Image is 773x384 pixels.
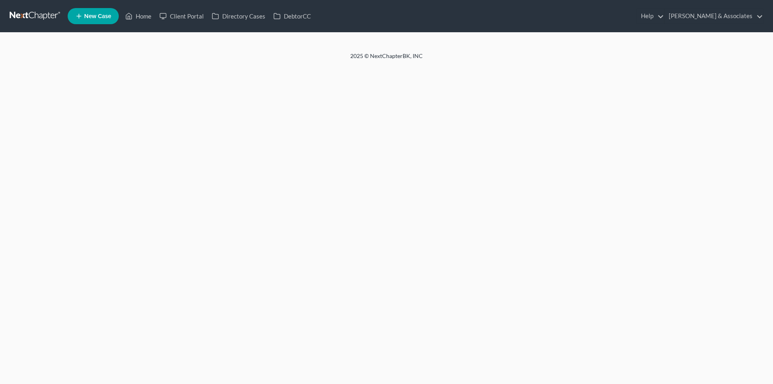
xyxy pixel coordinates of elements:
[157,52,616,66] div: 2025 © NextChapterBK, INC
[208,9,269,23] a: Directory Cases
[637,9,664,23] a: Help
[68,8,119,24] new-legal-case-button: New Case
[121,9,155,23] a: Home
[155,9,208,23] a: Client Portal
[665,9,763,23] a: [PERSON_NAME] & Associates
[269,9,315,23] a: DebtorCC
